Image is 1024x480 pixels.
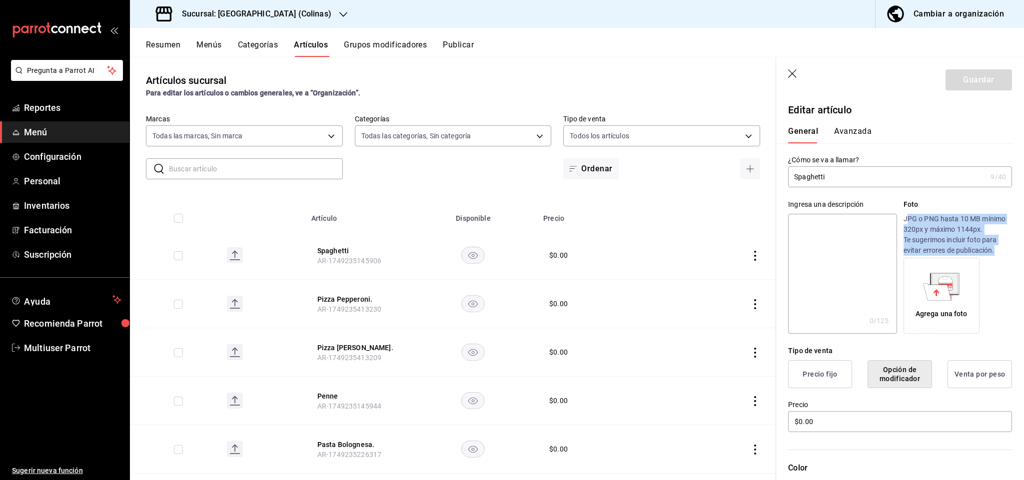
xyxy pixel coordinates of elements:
[788,462,1012,474] p: Color
[563,115,760,122] label: Tipo de venta
[409,199,537,231] th: Disponible
[750,348,760,358] button: actions
[305,199,409,231] th: Artículo
[196,40,221,57] button: Menús
[916,309,968,319] div: Agrega una foto
[549,444,568,454] div: $ 0.00
[146,40,180,57] button: Resumen
[904,199,1012,210] p: Foto
[870,316,889,326] div: 0 /125
[914,7,1004,21] div: Cambiar a organización
[11,60,123,81] button: Pregunta a Parrot AI
[537,199,674,231] th: Precio
[750,299,760,309] button: actions
[948,360,1012,388] button: Venta por peso
[868,360,932,388] button: Opción de modificador
[563,158,618,179] button: Ordenar
[788,401,1012,408] label: Precio
[24,317,121,330] span: Recomienda Parrot
[788,199,897,210] div: Ingresa una descripción
[344,40,427,57] button: Grupos modificadores
[355,115,552,122] label: Categorías
[906,260,977,331] div: Agrega una foto
[904,214,1012,256] p: JPG o PNG hasta 10 MB mínimo 320px y máximo 1144px. Te sugerimos incluir foto para evitar errores...
[461,392,485,409] button: availability-product
[294,40,328,57] button: Artículos
[788,126,1000,143] div: navigation tabs
[788,102,1012,117] p: Editar artículo
[443,40,474,57] button: Publicar
[570,131,629,141] span: Todos los artículos
[549,396,568,406] div: $ 0.00
[461,247,485,264] button: availability-product
[24,150,121,163] span: Configuración
[146,40,1024,57] div: navigation tabs
[317,391,397,401] button: edit-product-location
[317,305,381,313] span: AR-1749235413230
[24,248,121,261] span: Suscripción
[152,131,243,141] span: Todas las marcas, Sin marca
[24,294,108,306] span: Ayuda
[317,257,381,265] span: AR-1749235145906
[24,199,121,212] span: Inventarios
[24,101,121,114] span: Reportes
[317,451,381,459] span: AR-1749235226317
[317,402,381,410] span: AR-1749235145944
[549,347,568,357] div: $ 0.00
[27,65,107,76] span: Pregunta a Parrot AI
[361,131,471,141] span: Todas las categorías, Sin categoría
[750,396,760,406] button: actions
[110,26,118,34] button: open_drawer_menu
[750,251,760,261] button: actions
[317,354,381,362] span: AR-1749235413209
[146,115,343,122] label: Marcas
[317,440,397,450] button: edit-product-location
[788,156,1012,163] label: ¿Cómo se va a llamar?
[146,89,360,97] strong: Para editar los artículos o cambios generales, ve a “Organización”.
[317,246,397,256] button: edit-product-location
[24,174,121,188] span: Personal
[317,343,397,353] button: edit-product-location
[788,126,818,143] button: General
[461,295,485,312] button: availability-product
[174,8,331,20] h3: Sucursal: [GEOGRAPHIC_DATA] (Colinas)
[461,441,485,458] button: availability-product
[7,72,123,83] a: Pregunta a Parrot AI
[750,445,760,455] button: actions
[24,125,121,139] span: Menú
[24,341,121,355] span: Multiuser Parrot
[549,250,568,260] div: $ 0.00
[461,344,485,361] button: availability-product
[317,294,397,304] button: edit-product-location
[169,159,343,179] input: Buscar artículo
[991,172,1006,182] div: 9 /40
[12,466,121,476] span: Sugerir nueva función
[788,346,1012,356] div: Tipo de venta
[24,223,121,237] span: Facturación
[146,73,226,88] div: Artículos sucursal
[834,126,872,143] button: Avanzada
[788,360,852,388] button: Precio fijo
[549,299,568,309] div: $ 0.00
[238,40,278,57] button: Categorías
[788,411,1012,432] input: $0.00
